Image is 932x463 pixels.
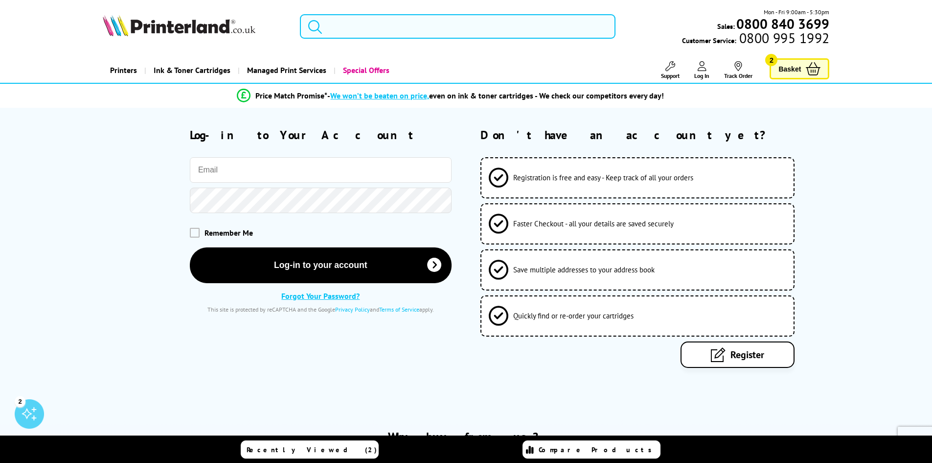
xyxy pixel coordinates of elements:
span: Support [661,72,680,79]
span: Mon - Fri 9:00am - 5:30pm [764,7,829,17]
span: Registration is free and easy - Keep track of all your orders [513,173,693,182]
span: Recently Viewed (2) [247,445,377,454]
a: Managed Print Services [238,58,334,83]
span: Ink & Toner Cartridges [154,58,230,83]
a: Printers [103,58,144,83]
a: Basket 2 [770,58,829,79]
a: Special Offers [334,58,397,83]
a: Recently Viewed (2) [241,440,379,459]
span: Sales: [717,22,735,31]
div: This site is protected by reCAPTCHA and the Google and apply. [190,306,452,313]
b: 0800 840 3699 [736,15,829,33]
a: Log In [694,61,709,79]
h2: Why buy from us? [103,429,830,444]
a: Call via 8x8 [738,29,829,47]
a: Call via 8x8 [735,19,829,28]
span: Save multiple addresses to your address book [513,265,655,274]
span: Remember Me [205,228,253,238]
span: Quickly find or re-order your cartridges [513,311,634,320]
span: We won’t be beaten on price, [330,91,429,100]
div: - even on ink & toner cartridges - We check our competitors every day! [327,91,664,100]
input: Email [190,157,452,183]
h2: Log-in to Your Account [190,127,452,143]
img: Printerland Logo [103,15,255,36]
span: Register [730,348,764,361]
span: 2 [765,54,777,66]
span: Price Match Promise* [255,91,327,100]
h2: Don't have an account yet? [480,127,829,143]
a: Printerland Logo [103,15,288,38]
span: Compare Products [539,445,657,454]
button: Log-in to your account [190,247,452,283]
a: Ink & Toner Cartridges [144,58,238,83]
a: Register [681,341,795,368]
a: Compare Products [523,440,660,459]
span: Faster Checkout - all your details are saved securely [513,219,674,228]
span: Customer Service: [682,33,829,45]
li: modal_Promise [80,87,822,104]
a: Terms of Service [379,306,419,313]
a: Support [661,61,680,79]
a: Privacy Policy [335,306,370,313]
a: Forgot Your Password? [281,291,360,301]
span: Log In [694,72,709,79]
a: Track Order [724,61,752,79]
div: 2 [15,396,25,407]
span: Basket [778,62,801,75]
